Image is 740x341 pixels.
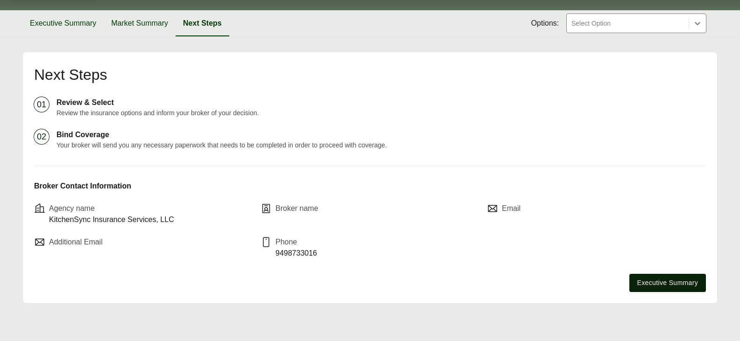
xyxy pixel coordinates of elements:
[637,278,698,288] span: Executive Summary
[531,18,559,29] span: Options:
[49,214,174,225] p: KitchenSync Insurance Services, LLC
[176,10,229,36] button: Next Steps
[629,274,706,292] button: Executive Summary
[49,203,174,214] p: Agency name
[502,203,521,214] p: Email
[34,181,706,192] p: Broker Contact Information
[104,10,176,36] button: Market Summary
[49,237,103,248] p: Additional Email
[275,248,317,259] p: 9498733016
[34,67,706,82] h2: Next Steps
[56,140,706,150] p: Your broker will send you any necessary paperwork that needs to be completed in order to proceed ...
[275,237,317,248] p: Phone
[56,129,706,140] p: Bind Coverage
[56,97,706,108] p: Review & Select
[56,108,706,118] p: Review the insurance options and inform your broker of your decision.
[275,203,318,214] p: Broker name
[22,10,104,36] button: Executive Summary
